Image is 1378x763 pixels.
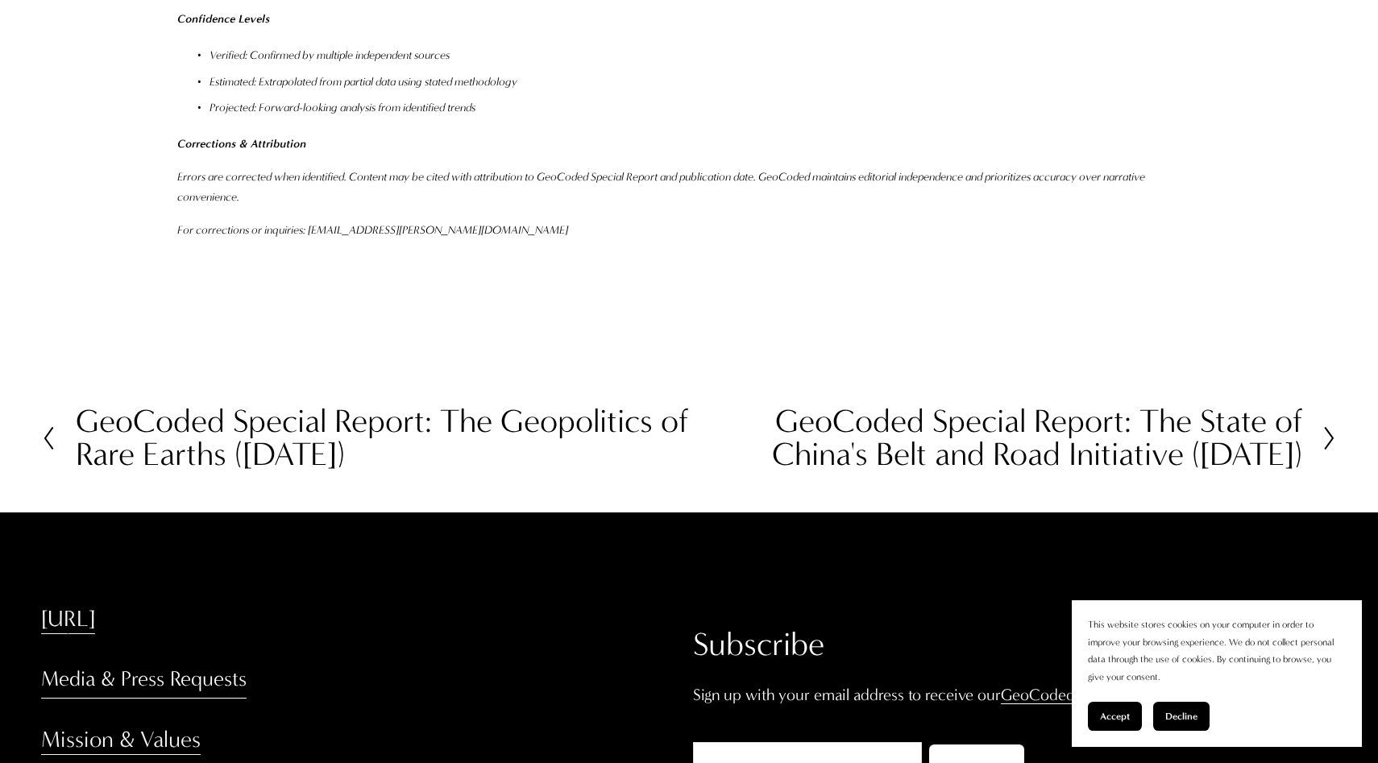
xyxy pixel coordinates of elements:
[177,137,306,151] em: Corrections & Attribution
[41,603,95,635] a: [URL]
[76,405,689,471] h2: GeoCoded Special Report: The Geopolitics of Rare Earths ([DATE])
[1001,686,1075,704] a: GeoCoded
[210,48,450,62] em: Verified: Confirmed by multiple independent sources
[1072,600,1362,747] section: Cookie banner
[689,405,1337,471] a: GeoCoded Special Report: The State of China's Belt and Road Initiative ([DATE])
[210,101,475,114] em: Projected: Forward-looking analysis from identified trends
[177,170,1148,204] em: Errors are corrected when identified. Content may be cited with attribution to GeoCoded Special R...
[41,405,689,471] a: GeoCoded Special Report: The Geopolitics of Rare Earths ([DATE])
[689,405,1302,471] h2: GeoCoded Special Report: The State of China's Belt and Road Initiative ([DATE])
[210,75,517,89] em: Estimated: Extrapolated from partial data using stated methodology
[693,681,1336,710] p: Sign up with your email address to receive our weekly briefings.
[41,660,247,698] a: Media & Press Requests
[693,622,1336,668] h2: Subscribe
[177,223,568,237] em: For corrections or inquiries: [EMAIL_ADDRESS][PERSON_NAME][DOMAIN_NAME]
[41,724,201,756] a: Mission & Values
[1100,711,1130,722] span: Accept
[1165,711,1197,722] span: Decline
[177,12,270,26] em: Confidence Levels
[1088,616,1346,686] p: This website stores cookies on your computer in order to improve your browsing experience. We do ...
[1088,702,1142,731] button: Accept
[1153,702,1210,731] button: Decline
